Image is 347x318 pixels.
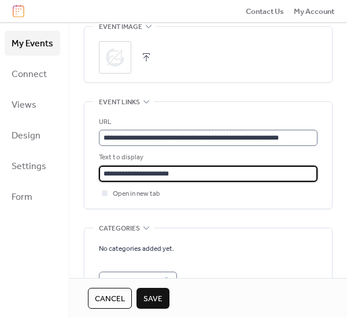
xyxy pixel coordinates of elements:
[294,5,334,17] a: My Account
[13,5,24,17] img: logo
[5,92,60,117] a: Views
[99,152,315,163] div: Text to display
[12,127,40,145] span: Design
[99,116,315,128] div: URL
[5,184,60,209] a: Form
[5,153,60,178] a: Settings
[246,6,284,17] span: Contact Us
[99,21,142,32] span: Event image
[12,158,46,176] span: Settings
[143,293,163,305] span: Save
[95,293,125,305] span: Cancel
[88,288,132,309] button: Cancel
[99,222,140,234] span: Categories
[5,31,60,56] a: My Events
[5,61,60,86] a: Connect
[294,6,334,17] span: My Account
[12,35,53,53] span: My Events
[99,96,140,108] span: Event links
[113,188,160,200] span: Open in new tab
[99,41,131,74] div: ;
[136,288,169,309] button: Save
[12,188,32,206] span: Form
[246,5,284,17] a: Contact Us
[12,65,47,83] span: Connect
[12,96,36,114] span: Views
[5,123,60,148] a: Design
[99,243,174,255] span: No categories added yet.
